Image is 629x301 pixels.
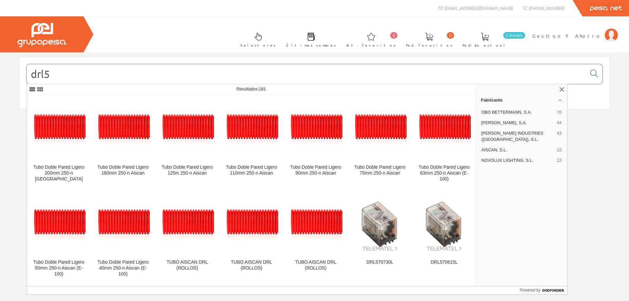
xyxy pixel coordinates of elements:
[96,164,150,176] div: Tubo Doble Pared Ligero 160mm 250-n Aiscan
[417,259,471,265] div: DRL570615L
[32,207,86,242] img: Tubo Doble Pared Ligero 50mm 250-n Aiscan (E-100)
[17,23,67,47] img: Grupo Peisa
[32,164,86,182] div: Tubo Doble Pared Ligero 200mm 250-n [GEOGRAPHIC_DATA]
[289,112,342,147] img: Tubo Doble Pared Ligero 90mm 250-n Aiscan
[532,27,618,33] a: Gestion Y Ahorro
[463,42,507,48] span: Pedido actual
[520,286,567,294] a: Powered by
[481,147,554,153] span: AISCAN, S.L.
[279,27,339,51] a: Últimas compras
[481,158,554,163] span: NOVOLUX LIGHTING, S.L.
[286,42,336,48] span: Últimas compras
[353,198,407,252] img: DRL570730L
[529,5,564,11] span: [PHONE_NUMBER]
[225,112,278,147] img: Tubo Doble Pared Ligero 110mm 250-n Aiscan
[532,32,601,39] span: Gestion Y Ahorro
[390,32,397,39] span: 0
[353,164,407,176] div: Tubo Doble Pared Ligero 75mm 250-n Aiscan
[346,42,396,48] span: Art. favoritos
[348,95,412,190] a: Tubo Doble Pared Ligero 75mm 250-n Aiscan Tubo Doble Pared Ligero 75mm 250-n Aiscan
[417,198,471,252] img: DRL570615L
[447,32,454,39] span: 0
[476,95,567,105] a: Fabricante
[412,190,476,285] a: DRL570615L DRL570615L
[348,190,412,285] a: DRL570730L DRL570730L
[236,86,266,91] span: Resultados:
[96,259,150,277] div: Tubo Doble Pared Ligero 40mm 250-n Aiscan (E-100)
[481,120,554,126] span: [PERSON_NAME], S.A.
[240,42,276,48] span: Selectores
[161,164,214,176] div: Tubo Doble Pared Ligero 125m 250-n Aiscan
[481,109,554,115] span: OBO BETTERMANN, S.A.
[481,130,554,142] span: [PERSON_NAME] INDUSTRIES ([GEOGRAPHIC_DATA]), S.L.
[27,95,91,190] a: Tubo Doble Pared Ligero 200mm 250-n Aiscan Tubo Doble Pared Ligero 200mm 250-n [GEOGRAPHIC_DATA]
[417,164,471,182] div: Tubo Doble Pared Ligero 63mm 250-n Aiscan (E-100)
[96,207,150,242] img: Tubo Doble Pared Ligero 40mm 250-n Aiscan (E-100)
[225,259,278,271] div: TUBO AISCAN DRL (ROLLOS)
[161,259,214,271] div: TUBO AISCAN DRL (ROLLOS)
[32,112,86,147] img: Tubo Doble Pared Ligero 200mm 250-n Aiscan
[284,95,348,190] a: Tubo Doble Pared Ligero 90mm 250-n Aiscan Tubo Doble Pared Ligero 90mm 250-n Aiscan
[417,112,471,147] img: Tubo Doble Pared Ligero 63mm 250-n Aiscan (E-100)
[155,190,219,285] a: TUBO AISCAN DRL (ROLLOS) TUBO AISCAN DRL (ROLLOS)
[91,95,155,190] a: Tubo Doble Pared Ligero 160mm 250-n Aiscan Tubo Doble Pared Ligero 160mm 250-n Aiscan
[557,158,562,163] span: 12
[27,190,91,285] a: Tubo Doble Pared Ligero 50mm 250-n Aiscan (E-100) Tubo Doble Pared Ligero 50mm 250-n Aiscan (E-100)
[284,190,348,285] a: TUBO AISCAN DRL (ROLLOS) TUBO AISCAN DRL (ROLLOS)
[557,147,562,153] span: 12
[234,27,279,51] a: Selectores
[27,64,586,84] input: Buscar...
[289,259,342,271] div: TUBO AISCAN DRL (ROLLOS)
[289,164,342,176] div: Tubo Doble Pared Ligero 90mm 250-n Aiscan
[161,207,214,242] img: TUBO AISCAN DRL (ROLLOS)
[289,207,342,242] img: TUBO AISCAN DRL (ROLLOS)
[444,5,513,11] span: [EMAIL_ADDRESS][DOMAIN_NAME]
[32,259,86,277] div: Tubo Doble Pared Ligero 50mm 250-n Aiscan (E-100)
[225,164,278,176] div: Tubo Doble Pared Ligero 110mm 250-n Aiscan
[557,130,562,142] span: 43
[557,109,562,115] span: 70
[520,287,541,293] span: Powered by
[503,32,525,39] span: 0 línea/s
[155,95,219,190] a: Tubo Doble Pared Ligero 125m 250-n Aiscan Tubo Doble Pared Ligero 125m 250-n Aiscan
[96,112,150,147] img: Tubo Doble Pared Ligero 160mm 250-n Aiscan
[219,95,283,190] a: Tubo Doble Pared Ligero 110mm 250-n Aiscan Tubo Doble Pared Ligero 110mm 250-n Aiscan
[259,86,266,91] span: 181
[557,120,562,126] span: 44
[225,207,278,242] img: TUBO AISCAN DRL (ROLLOS)
[412,95,476,190] a: Tubo Doble Pared Ligero 63mm 250-n Aiscan (E-100) Tubo Doble Pared Ligero 63mm 250-n Aiscan (E-100)
[353,112,407,147] img: Tubo Doble Pared Ligero 75mm 250-n Aiscan
[161,112,214,147] img: Tubo Doble Pared Ligero 125m 250-n Aiscan
[353,259,407,265] div: DRL570730L
[20,117,609,122] div: © Grupo Peisa
[219,190,283,285] a: TUBO AISCAN DRL (ROLLOS) TUBO AISCAN DRL (ROLLOS)
[91,190,155,285] a: Tubo Doble Pared Ligero 40mm 250-n Aiscan (E-100) Tubo Doble Pared Ligero 40mm 250-n Aiscan (E-100)
[406,42,452,48] span: Ped. favoritos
